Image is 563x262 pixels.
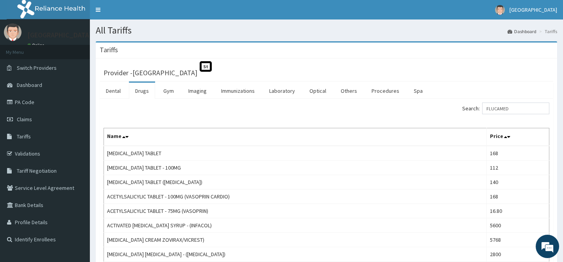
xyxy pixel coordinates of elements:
[45,80,108,159] span: We're online!
[263,83,301,99] a: Laboratory
[17,167,57,174] span: Tariff Negotiation
[509,6,557,13] span: [GEOGRAPHIC_DATA]
[487,247,549,262] td: 2800
[487,175,549,189] td: 140
[365,83,406,99] a: Procedures
[17,81,42,89] span: Dashboard
[408,83,429,99] a: Spa
[17,116,32,123] span: Claims
[537,28,557,35] li: Tariffs
[215,83,261,99] a: Immunizations
[487,146,549,161] td: 168
[104,189,487,204] td: ACETYLSALICYLIC TABLET - 100MG (VASOPRIN CARDIO)
[104,247,487,262] td: [MEDICAL_DATA] [MEDICAL_DATA] - ([MEDICAL_DATA])
[104,69,197,76] h3: Provider - [GEOGRAPHIC_DATA]
[487,233,549,247] td: 5768
[104,204,487,218] td: ACETYLSALICYLIC TABLET - 75MG (VASOPRIN)
[334,83,363,99] a: Others
[487,204,549,218] td: 16.80
[4,23,21,41] img: User Image
[41,44,131,54] div: Chat with us now
[96,25,557,35] h1: All Tariffs
[495,5,505,15] img: User Image
[17,133,31,140] span: Tariffs
[487,189,549,204] td: 168
[200,61,212,72] span: St
[487,128,549,146] th: Price
[508,28,536,35] a: Dashboard
[462,103,549,114] label: Search:
[129,83,155,99] a: Drugs
[104,146,487,161] td: [MEDICAL_DATA] TABLET
[104,175,487,189] td: [MEDICAL_DATA] TABLET ([MEDICAL_DATA])
[482,103,549,114] input: Search:
[157,83,180,99] a: Gym
[100,46,118,53] h3: Tariffs
[17,64,57,71] span: Switch Providers
[27,42,46,48] a: Online
[100,83,127,99] a: Dental
[27,32,92,39] p: [GEOGRAPHIC_DATA]
[4,177,149,204] textarea: Type your message and hit 'Enter'
[128,4,147,23] div: Minimize live chat window
[182,83,213,99] a: Imaging
[487,161,549,175] td: 112
[487,218,549,233] td: 5600
[104,128,487,146] th: Name
[104,233,487,247] td: [MEDICAL_DATA] CREAM ZOVIRAX/VICREST)
[104,218,487,233] td: ACTIVATED [MEDICAL_DATA] SYRUP - (INFACOL)
[104,161,487,175] td: [MEDICAL_DATA] TABLET - 100MG
[303,83,332,99] a: Optical
[14,39,32,58] img: d_794563401_company_1708531726252_794563401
